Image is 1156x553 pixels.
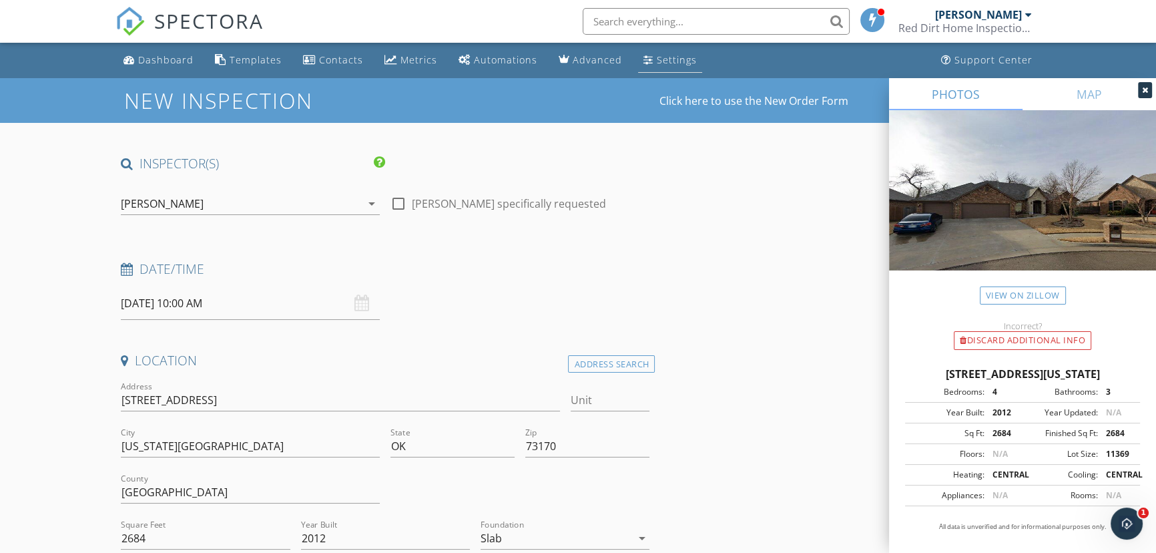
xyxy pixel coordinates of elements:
[905,522,1140,532] p: All data is unverified and for informational purposes only.
[909,427,984,439] div: Sq Ft:
[954,331,1091,350] div: Discard Additional info
[298,48,368,73] a: Contacts
[138,53,194,66] div: Dashboard
[1023,448,1098,460] div: Lot Size:
[121,352,649,369] h4: Location
[118,48,199,73] a: Dashboard
[1023,427,1098,439] div: Finished Sq Ft:
[1098,386,1136,398] div: 3
[889,110,1156,303] img: streetview
[412,197,606,210] label: [PERSON_NAME] specifically requested
[1023,78,1156,110] a: MAP
[909,407,984,419] div: Year Built:
[1106,407,1121,418] span: N/A
[889,321,1156,331] div: Incorrect?
[474,53,537,66] div: Automations
[121,155,385,172] h4: INSPECTOR(S)
[1023,386,1098,398] div: Bathrooms:
[453,48,543,73] a: Automations (Basic)
[638,48,702,73] a: Settings
[115,7,145,36] img: The Best Home Inspection Software - Spectora
[909,490,984,502] div: Appliances:
[984,427,1023,439] div: 2684
[889,78,1023,110] a: PHOTOS
[364,196,380,212] i: arrow_drop_down
[954,53,1033,66] div: Support Center
[481,532,502,544] div: Slab
[1098,448,1136,460] div: 11369
[909,469,984,481] div: Heating:
[984,386,1023,398] div: 4
[124,89,420,112] h1: New Inspection
[909,448,984,460] div: Floors:
[936,48,1038,73] a: Support Center
[992,490,1008,501] span: N/A
[1111,508,1143,540] iframe: Intercom live chat
[568,355,655,373] div: Address Search
[400,53,437,66] div: Metrics
[898,21,1032,35] div: Red Dirt Home Inspections LLC.
[633,530,649,546] i: arrow_drop_down
[1138,508,1149,518] span: 1
[210,48,287,73] a: Templates
[657,53,697,66] div: Settings
[379,48,443,73] a: Metrics
[1023,490,1098,502] div: Rooms:
[553,48,627,73] a: Advanced
[319,53,363,66] div: Contacts
[115,18,264,46] a: SPECTORA
[1106,490,1121,501] span: N/A
[121,260,649,278] h4: Date/Time
[1098,427,1136,439] div: 2684
[230,53,282,66] div: Templates
[909,386,984,398] div: Bedrooms:
[1023,407,1098,419] div: Year Updated:
[583,8,850,35] input: Search everything...
[659,96,848,106] a: Click here to use the New Order Form
[154,7,264,35] span: SPECTORA
[935,8,1022,21] div: [PERSON_NAME]
[121,287,380,320] input: Select date
[980,287,1066,305] a: View on Zillow
[905,366,1140,382] div: [STREET_ADDRESS][US_STATE]
[121,198,204,210] div: [PERSON_NAME]
[992,448,1008,459] span: N/A
[1098,469,1136,481] div: CENTRAL
[573,53,622,66] div: Advanced
[1023,469,1098,481] div: Cooling:
[984,407,1023,419] div: 2012
[984,469,1023,481] div: CENTRAL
